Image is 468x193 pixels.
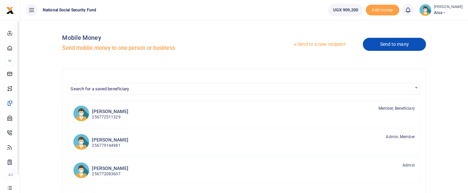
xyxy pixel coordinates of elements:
li: Toup your wallet [366,5,399,16]
a: PN [PERSON_NAME] 256772083607 Admin [68,157,420,184]
h6: [PERSON_NAME] [92,166,128,171]
a: UGX 909,200 [328,4,363,16]
span: Admin, Member [386,134,415,140]
span: Search for a saved beneficiary [67,83,420,95]
img: profile-user [419,4,431,16]
span: Member, Beneficiary [378,105,415,111]
h6: [PERSON_NAME] [92,109,128,114]
h5: Send mobile money to one person or business [62,45,241,52]
span: Admin [403,162,415,168]
img: PN [73,162,89,178]
a: profile-user [PERSON_NAME] Arua [419,4,463,16]
h4: Mobile Money [62,34,241,41]
img: PA [73,134,89,150]
a: Add money [366,7,399,12]
img: logo-small [6,6,14,14]
li: M [5,55,14,66]
img: AH [73,105,89,121]
span: National Social Security Fund [40,7,99,13]
span: Search for a saved beneficiary [70,86,129,91]
a: logo-small logo-large logo-large [6,7,14,12]
li: Wallet ballance [325,4,366,16]
span: Search for a saved beneficiary [68,83,419,94]
p: 256772083607 [92,171,128,177]
a: AH [PERSON_NAME] 256772511329 Member, Beneficiary [68,100,420,127]
span: Add money [366,5,399,16]
span: UGX 909,200 [333,7,358,13]
li: Ac [5,169,14,180]
small: [PERSON_NAME] [434,4,463,10]
h6: [PERSON_NAME] [92,137,128,143]
p: 256779144981 [92,142,128,149]
a: Send to a new recipient [276,38,363,51]
a: Send to many [363,38,426,51]
a: PA [PERSON_NAME] 256779144981 Admin, Member [68,128,420,155]
span: Arua [434,10,463,16]
p: 256772511329 [92,114,128,120]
